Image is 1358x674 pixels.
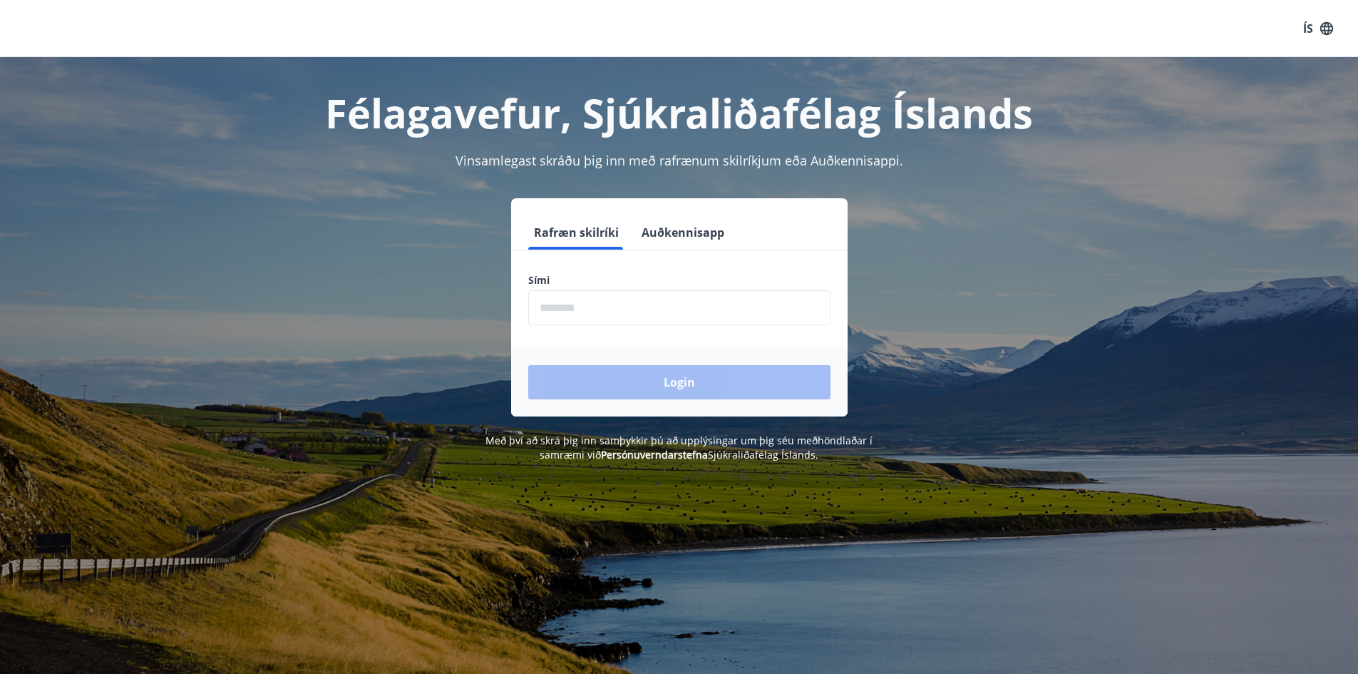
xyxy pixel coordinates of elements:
button: Auðkennisapp [636,215,730,250]
a: Persónuverndarstefna [601,448,708,461]
button: Rafræn skilríki [528,215,624,250]
button: ÍS [1295,16,1341,41]
span: Vinsamlegast skráðu þig inn með rafrænum skilríkjum eða Auðkennisappi. [456,152,903,169]
h1: Félagavefur, Sjúkraliðafélag Íslands [183,86,1176,140]
span: Með því að skrá þig inn samþykkir þú að upplýsingar um þig séu meðhöndlaðar í samræmi við Sjúkral... [485,434,873,461]
label: Sími [528,273,830,287]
